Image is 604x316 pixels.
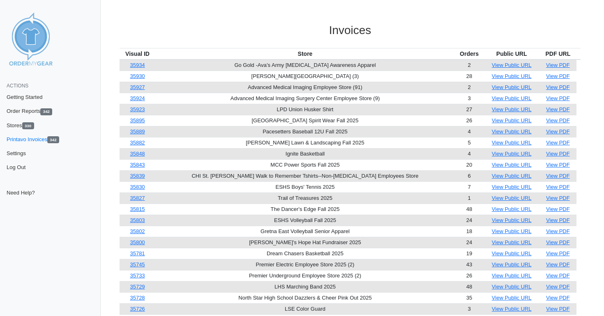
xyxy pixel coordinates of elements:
a: 35830 [130,184,145,190]
a: 35882 [130,140,145,146]
span: Actions [7,83,28,89]
a: 35729 [130,284,145,290]
a: View Public URL [492,173,532,179]
td: 5 [455,137,484,148]
a: View PDF [546,62,570,68]
td: 6 [455,170,484,181]
a: 35843 [130,162,145,168]
td: North Star High School Dazzlers & Cheer Pink Out 2025 [155,292,455,303]
td: ESHS Volleyball Fall 2025 [155,215,455,226]
td: 27 [455,104,484,115]
td: LPD Union Husker Shirt [155,104,455,115]
td: 26 [455,115,484,126]
a: View Public URL [492,272,532,279]
a: View Public URL [492,295,532,301]
td: 19 [455,248,484,259]
td: 7 [455,181,484,192]
h3: Invoices [120,23,581,37]
a: 35781 [130,250,145,256]
a: View PDF [546,140,570,146]
a: View PDF [546,173,570,179]
th: Orders [455,48,484,60]
span: 330 [22,122,34,129]
a: View PDF [546,73,570,79]
td: LSE Color Guard [155,303,455,314]
td: 48 [455,281,484,292]
td: [PERSON_NAME]'s Hope Hat Fundraiser 2025 [155,237,455,248]
a: View Public URL [492,206,532,212]
a: View Public URL [492,239,532,245]
a: View Public URL [492,306,532,312]
a: View PDF [546,272,570,279]
a: 35802 [130,228,145,234]
a: 35827 [130,195,145,201]
a: 35745 [130,261,145,268]
a: View Public URL [492,184,532,190]
td: 24 [455,215,484,226]
a: 35934 [130,62,145,68]
a: 35803 [130,217,145,223]
th: Visual ID [120,48,155,60]
a: View PDF [546,217,570,223]
a: View PDF [546,195,570,201]
a: 35924 [130,95,145,101]
a: View PDF [546,84,570,90]
td: 2 [455,60,484,71]
a: View PDF [546,250,570,256]
td: Premier Electric Employee Store 2025 (2) [155,259,455,270]
a: View Public URL [492,151,532,157]
td: [PERSON_NAME][GEOGRAPHIC_DATA] (3) [155,71,455,82]
th: PDF URL [539,48,576,60]
td: 26 [455,270,484,281]
a: View PDF [546,95,570,101]
a: 35839 [130,173,145,179]
td: 3 [455,303,484,314]
td: [PERSON_NAME] Lawn & Landscaping Fall 2025 [155,137,455,148]
td: 4 [455,148,484,159]
span: 342 [40,108,52,115]
td: Gretna East Volleyball Senior Apparel [155,226,455,237]
td: 43 [455,259,484,270]
td: Go Gold -Ava’s Army [MEDICAL_DATA] Awareness Apparel [155,60,455,71]
a: 35927 [130,84,145,90]
td: ESHS Boys' Tennis 2025 [155,181,455,192]
td: 48 [455,204,484,215]
a: View Public URL [492,95,532,101]
a: 35733 [130,272,145,279]
a: View Public URL [492,162,532,168]
td: [GEOGRAPHIC_DATA] Spirit Wear Fall 2025 [155,115,455,126]
td: LHS Marching Band 2025 [155,281,455,292]
td: 35 [455,292,484,303]
a: 35895 [130,117,145,124]
a: View PDF [546,228,570,234]
th: Store [155,48,455,60]
a: View Public URL [492,261,532,268]
td: 28 [455,71,484,82]
a: 35930 [130,73,145,79]
td: 18 [455,226,484,237]
td: 1 [455,192,484,204]
a: View Public URL [492,284,532,290]
a: 35889 [130,128,145,135]
a: View Public URL [492,140,532,146]
a: 35923 [130,106,145,112]
a: View Public URL [492,228,532,234]
a: View Public URL [492,62,532,68]
a: View Public URL [492,128,532,135]
a: View PDF [546,128,570,135]
td: 3 [455,93,484,104]
a: View PDF [546,184,570,190]
a: 35800 [130,239,145,245]
a: View Public URL [492,195,532,201]
a: View PDF [546,284,570,290]
a: View Public URL [492,250,532,256]
td: Dream Chasers Basketball 2025 [155,248,455,259]
td: Pacesetters Baseball 12U Fall 2025 [155,126,455,137]
td: 2 [455,82,484,93]
td: Ignite Basketball [155,148,455,159]
td: CHI St. [PERSON_NAME] Walk to Remember Tshirts--Non-[MEDICAL_DATA] Employees Store [155,170,455,181]
a: View PDF [546,151,570,157]
a: View PDF [546,106,570,112]
th: Public URL [484,48,539,60]
span: 342 [47,136,59,143]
